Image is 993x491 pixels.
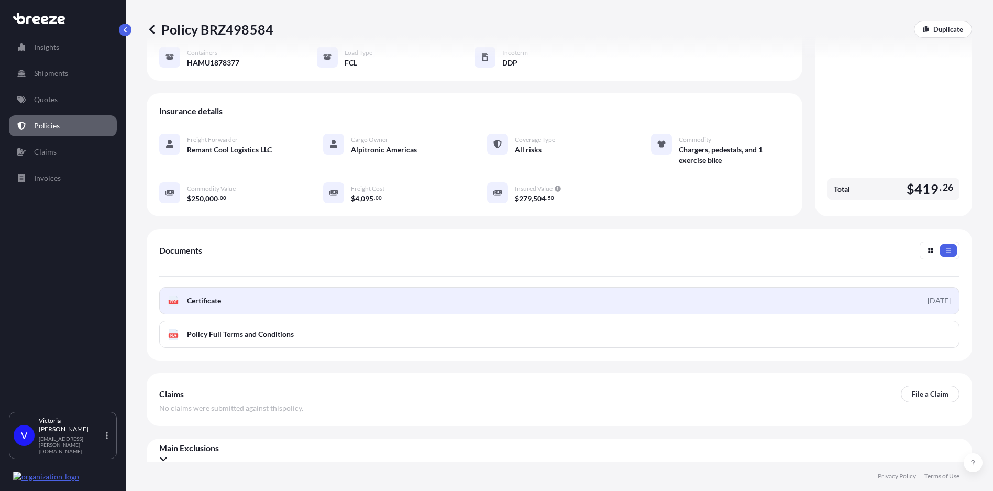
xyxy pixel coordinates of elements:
span: Freight Cost [351,184,384,193]
span: Main Exclusions [159,443,959,453]
p: Insights [34,42,59,52]
span: Commodity [679,136,711,144]
text: PDF [170,334,177,337]
a: Claims [9,141,117,162]
img: organization-logo [13,472,79,482]
p: Victoria [PERSON_NAME] [39,417,104,433]
div: [DATE] [928,296,951,306]
a: Invoices [9,168,117,189]
span: Policy Full Terms and Conditions [187,329,294,340]
span: FCL [345,58,357,68]
span: Certificate [187,296,221,306]
span: Remant Cool Logistics LLC [187,145,272,155]
span: Insured Value [515,184,553,193]
a: Insights [9,37,117,58]
div: Main Exclusions [159,443,959,464]
a: Privacy Policy [878,472,916,481]
a: PDFCertificate[DATE] [159,287,959,314]
span: No claims were submitted against this policy . [159,403,303,413]
span: 00 [376,196,382,200]
span: Alpitronic Americas [351,145,417,155]
text: PDF [170,300,177,304]
span: 279 [519,195,532,202]
span: . [374,196,375,200]
a: Duplicate [914,21,972,38]
span: 000 [205,195,218,202]
span: 419 [914,182,939,195]
span: 00 [220,196,226,200]
span: HAMU1878377 [187,58,239,68]
span: 504 [533,195,546,202]
a: Policies [9,115,117,136]
p: Policies [34,121,60,131]
a: Terms of Use [924,472,959,481]
p: Quotes [34,94,58,105]
span: 095 [361,195,373,202]
span: 50 [548,196,554,200]
span: . [940,184,942,191]
p: [EMAIL_ADDRESS][PERSON_NAME][DOMAIN_NAME] [39,435,104,454]
a: PDFPolicy Full Terms and Conditions [159,321,959,348]
span: Coverage Type [515,136,555,144]
span: Documents [159,245,202,256]
span: Cargo Owner [351,136,388,144]
a: Shipments [9,63,117,84]
a: File a Claim [901,386,959,402]
span: 26 [943,184,953,191]
p: Policy BRZ498584 [147,21,273,38]
span: V [21,430,27,441]
span: $ [187,195,191,202]
span: $ [907,182,914,195]
span: Claims [159,389,184,399]
span: All risks [515,145,542,155]
span: DDP [502,58,517,68]
span: 4 [355,195,359,202]
p: Shipments [34,68,68,79]
span: Freight Forwarder [187,136,238,144]
span: . [218,196,219,200]
p: Claims [34,147,57,157]
span: , [359,195,361,202]
span: 250 [191,195,204,202]
a: Quotes [9,89,117,110]
span: Insurance details [159,106,223,116]
span: $ [351,195,355,202]
span: Chargers, pedestals, and 1 exercise bike [679,145,790,166]
span: , [204,195,205,202]
p: Invoices [34,173,61,183]
p: File a Claim [912,389,948,399]
p: Duplicate [933,24,963,35]
span: $ [515,195,519,202]
span: , [532,195,533,202]
span: Commodity Value [187,184,236,193]
span: . [546,196,547,200]
span: Total [834,184,850,194]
